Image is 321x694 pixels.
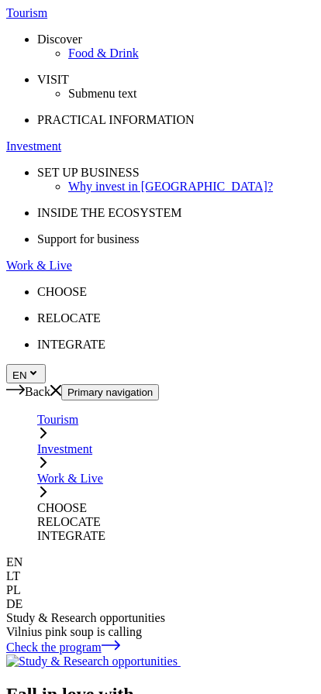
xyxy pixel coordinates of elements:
a: Tourism [37,413,315,427]
button: Primary navigation [61,384,159,400]
a: Tourism [6,6,315,20]
a: Mobile menu [50,385,61,398]
div: EN [6,555,315,569]
span: PRACTICAL INFORMATION [37,113,195,126]
a: Check the program [6,641,120,654]
span: SET UP BUSINESS [37,166,140,179]
div: Study & Research opportunities [6,611,315,625]
a: Investment [37,442,315,456]
span: RELOCATE [37,311,101,325]
span: Discover [37,33,82,46]
a: Study & Research opportunities [6,654,315,668]
div: RELOCATE [37,515,315,529]
span: Back [25,385,50,398]
a: Food & Drink [68,46,315,60]
span: Submenu text [68,87,136,100]
nav: Primary navigation [6,413,315,543]
div: Vilnius pink soup is calling [6,625,315,639]
a: Work & Live [37,472,315,486]
a: Work & Live [6,259,315,273]
div: CHOOSE [37,501,315,515]
div: LT [6,569,315,583]
a: Investment [6,139,315,153]
span: Support for business [37,232,140,246]
span: INTEGRATE [37,338,105,351]
span: VISIT [37,73,69,86]
a: Why invest in [GEOGRAPHIC_DATA]? [68,180,315,194]
div: INTEGRATE [37,529,315,543]
img: Study & Research opportunities [6,654,181,668]
nav: Primary navigation [6,6,315,352]
span: INSIDE THE ECOSYSTEM [37,206,181,219]
div: DE [6,597,315,611]
button: EN [6,364,46,383]
span: CHOOSE [37,285,87,298]
div: PL [6,583,315,597]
